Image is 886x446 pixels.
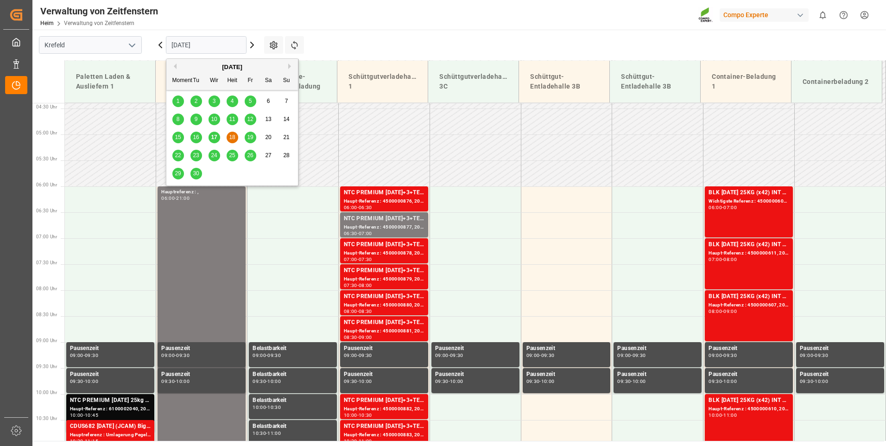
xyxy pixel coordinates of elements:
[172,96,184,107] div: Wählen Sie Montag, 1. September 2025
[526,344,607,353] div: Pausenzeit
[344,257,357,261] div: 07:00
[193,134,199,140] span: 16
[175,152,181,159] span: 22
[85,353,98,357] div: 09:30
[450,353,463,357] div: 09:30
[175,134,181,140] span: 15
[177,116,180,122] span: 8
[70,439,83,443] div: 10:30
[70,396,151,405] div: NTC PREMIUM [DATE] 25kg (x40) D,DE,PLFLO Sport 20-5-8 25kg (x40) INTKGA 0-0-28 25kg (x40) INT
[631,379,632,383] div: -
[190,150,202,161] div: Wählen Dienstag, 23. September 2025
[227,75,238,87] div: Heit
[709,370,789,379] div: Pausenzeit
[36,130,57,135] span: 05:00 Uhr
[723,413,737,417] div: 11:00
[190,132,202,143] div: Wählen Dienstag, 16. September 2025
[281,132,292,143] div: Wählen Sie Sonntag, 21. September 2025
[617,379,631,383] div: 09:30
[357,257,359,261] div: -
[344,240,424,249] div: NTC PREMIUM [DATE]+3+TE BULK
[209,96,220,107] div: Wählen Mittwoch, 3. September 2025
[175,170,181,177] span: 29
[265,152,271,159] span: 27
[253,379,266,383] div: 09:30
[344,413,357,417] div: 10:00
[631,353,632,357] div: -
[449,379,450,383] div: -
[245,96,256,107] div: Wählen Freitag, 5. September 2025
[709,353,722,357] div: 09:00
[70,413,83,417] div: 10:00
[175,379,176,383] div: -
[190,114,202,125] div: Wählen Dienstag, 9. September 2025
[213,98,216,104] span: 3
[267,405,281,409] div: 10:30
[161,370,242,379] div: Pausenzeit
[36,234,57,239] span: 07:00 Uhr
[722,353,723,357] div: -
[617,370,698,379] div: Pausenzeit
[357,283,359,287] div: -
[263,75,274,87] div: Sa
[171,64,177,69] button: Vormonat
[539,379,541,383] div: -
[70,344,151,353] div: Pausenzeit
[266,379,267,383] div: -
[813,353,815,357] div: -
[70,370,151,379] div: Pausenzeit
[344,275,424,283] div: Haupt-Referenz : 4500000879, 2000000854
[709,344,789,353] div: Pausenzeit
[709,292,789,301] div: BLK [DATE] 25KG (x42) INT MTO
[815,379,828,383] div: 10:00
[36,104,57,109] span: 04:30 Uhr
[357,205,359,210] div: -
[229,134,235,140] span: 18
[161,196,175,200] div: 06:00
[344,188,424,198] div: NTC PREMIUM [DATE]+3+TE BULK
[70,431,151,439] div: Hauptreferenz : Umlagerung Pegels,
[161,379,175,383] div: 09:30
[166,63,298,72] div: [DATE]
[36,182,57,187] span: 06:00 Uhr
[281,114,292,125] div: Wählen Sonntag, 14. September 2025
[281,96,292,107] div: Wählen Sie Sonntag, 7. September 2025
[211,116,217,122] span: 10
[526,68,602,95] div: Schüttgut-Entladehalle 3B
[227,114,238,125] div: Wählen Donnerstag, 11. September 2025
[359,353,372,357] div: 09:30
[709,188,789,198] div: BLK [DATE] 25KG (x42) INT MTO
[253,431,266,435] div: 10:30
[70,353,83,357] div: 09:00
[633,353,646,357] div: 09:30
[161,344,242,353] div: Pausenzeit
[709,309,722,313] div: 08:00
[36,312,57,317] span: 08:30 Uhr
[344,439,357,443] div: 10:30
[36,390,57,395] span: 10:00 Uhr
[813,379,815,383] div: -
[83,413,85,417] div: -
[172,132,184,143] div: Wählen Sie Montag, 15. September 2025
[253,405,266,409] div: 10:00
[344,422,424,431] div: NTC PREMIUM [DATE]+3+TE BULK
[176,379,190,383] div: 10:00
[172,75,184,87] div: Moment
[283,116,289,122] span: 14
[231,98,234,104] span: 4
[172,114,184,125] div: Wählen Sie Montag, 8. September 2025
[344,223,424,231] div: Haupt-Referenz : 4500000877, 2000000854
[265,116,271,122] span: 13
[722,309,723,313] div: -
[245,75,256,87] div: Fr
[708,68,784,95] div: Container-Beladung 1
[227,132,238,143] div: Wählen Donnerstag, 18. September 2025
[344,301,424,309] div: Haupt-Referenz : 4500000880, 2000000854
[195,116,198,122] span: 9
[70,422,151,431] div: CDUS682 [DATE] (JCAM) BigBag 900KG
[359,231,372,236] div: 07:00
[125,38,139,52] button: Menü öffnen
[359,283,372,287] div: 08:00
[253,370,333,379] div: Belastbarkeit
[344,214,424,223] div: NTC PREMIUM [DATE]+3+TE BULK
